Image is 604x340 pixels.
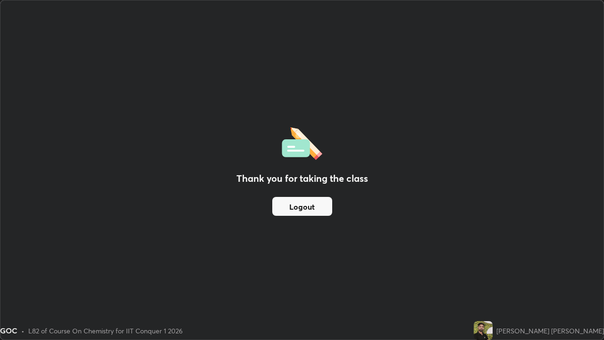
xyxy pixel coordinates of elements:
[236,171,368,186] h2: Thank you for taking the class
[21,326,25,336] div: •
[282,124,322,160] img: offlineFeedback.1438e8b3.svg
[496,326,604,336] div: [PERSON_NAME] [PERSON_NAME]
[272,197,332,216] button: Logout
[28,326,183,336] div: L82 of Course On Chemistry for IIT Conquer 1 2026
[474,321,493,340] img: d4ceb94013f44135ba1f99c9176739bb.jpg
